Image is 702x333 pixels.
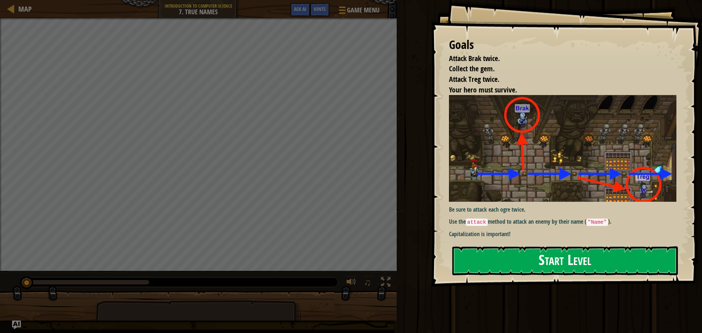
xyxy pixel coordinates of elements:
[449,85,517,95] span: Your hero must survive.
[586,219,608,226] code: "Name"
[440,85,675,95] li: Your hero must survive.
[294,5,306,12] span: Ask AI
[12,321,21,329] button: Ask AI
[314,5,326,12] span: Hints
[449,74,499,84] span: Attack Treg twice.
[452,246,678,275] button: Start Level
[18,4,32,14] span: Map
[344,276,359,291] button: Adjust volume
[333,3,384,20] button: Game Menu
[440,74,675,85] li: Attack Treg twice.
[15,4,32,14] a: Map
[347,5,380,15] span: Game Menu
[362,276,375,291] button: ♫
[449,53,500,63] span: Attack Brak twice.
[378,276,393,291] button: Toggle fullscreen
[449,95,682,202] img: True names
[449,64,495,73] span: Collect the gem.
[449,205,682,214] p: Be sure to attack each ogre twice.
[449,230,682,238] p: Capitalization is important!
[440,64,675,74] li: Collect the gem.
[290,3,310,16] button: Ask AI
[440,53,675,64] li: Attack Brak twice.
[466,219,488,226] code: attack
[449,217,682,226] p: Use the method to attack an enemy by their name ( ).
[449,37,676,53] div: Goals
[364,277,371,288] span: ♫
